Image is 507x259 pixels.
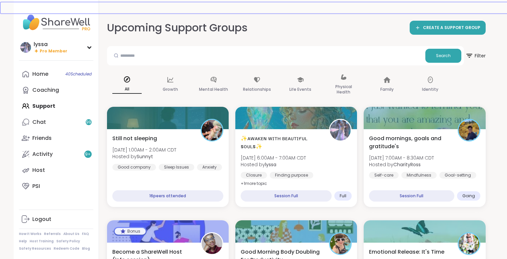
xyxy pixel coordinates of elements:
[30,239,54,244] a: Host Training
[369,135,450,151] span: Good mornings, goals and gratitude's
[459,120,479,141] img: CharityRoss
[202,233,222,254] img: Mpumi
[112,85,142,94] p: All
[369,172,399,179] div: Self-care
[199,85,228,93] p: Mental Health
[422,85,438,93] p: Identity
[250,24,255,29] iframe: Spotlight
[32,135,52,142] div: Friends
[197,164,222,171] div: Anxiety
[369,161,434,168] span: Hosted by
[40,48,67,54] span: Pro Member
[265,161,276,168] b: lyssa
[32,118,46,126] div: Chat
[330,120,351,141] img: lyssa
[107,20,253,35] h2: Upcoming Support Groups
[115,228,146,235] div: Bonus
[32,216,51,223] div: Logout
[112,164,156,171] div: Good company
[270,172,313,179] div: Finding purpose
[380,85,394,93] p: Family
[34,41,67,48] div: lyssa
[19,246,51,251] a: Safety Resources
[330,233,351,254] img: Adrienne_QueenOfTheDawn
[410,21,486,35] a: CREATE A SUPPORT GROUP
[112,190,223,202] div: 16 peers attended
[32,70,48,78] div: Home
[82,232,89,236] a: FAQ
[82,246,90,251] a: Blog
[436,53,451,59] span: Search
[19,146,93,162] a: Activity9+
[241,190,332,202] div: Session Full
[32,167,45,174] div: Host
[423,25,480,31] span: CREATE A SUPPORT GROUP
[86,87,92,92] iframe: Spotlight
[241,161,306,168] span: Hosted by
[241,155,306,161] span: [DATE] 6:00AM - 7:00AM CDT
[19,66,93,82] a: Home40Scheduled
[425,49,461,63] button: Search
[19,11,93,34] img: ShareWell Nav Logo
[19,232,41,236] a: How It Works
[401,172,437,179] div: Mindfulness
[54,246,79,251] a: Redeem Code
[289,85,311,93] p: Life Events
[243,85,271,93] p: Relationships
[393,161,421,168] b: CharityRoss
[19,178,93,194] a: PSI
[32,183,40,190] div: PSI
[85,152,91,157] span: 9 +
[112,135,157,143] span: Still not sleeping
[19,211,93,227] a: Logout
[19,114,93,130] a: Chat99
[19,130,93,146] a: Friends
[459,233,479,254] img: Jessiegirl0719
[465,48,486,64] span: Filter
[369,190,454,202] div: Session Full
[465,46,486,65] button: Filter
[329,83,358,96] p: Physical Health
[241,172,267,179] div: Closure
[159,164,194,171] div: Sleep Issues
[19,82,93,98] a: Coaching
[63,232,79,236] a: About Us
[202,120,222,141] img: Sunnyt
[86,119,91,125] span: 99
[369,155,434,161] span: [DATE] 7:00AM - 8:30AM CDT
[19,162,93,178] a: Host
[163,85,178,93] p: Growth
[112,153,176,160] span: Hosted by
[44,232,61,236] a: Referrals
[340,193,346,199] span: Full
[32,86,59,94] div: Coaching
[112,147,176,153] span: [DATE] 1:00AM - 2:00AM CDT
[65,71,92,77] span: 40 Scheduled
[32,151,53,158] div: Activity
[369,248,444,256] span: Emotional Release: It's Time
[439,172,476,179] div: Goal-setting
[56,239,80,244] a: Safety Policy
[20,42,31,53] img: lyssa
[241,135,322,151] span: ✨ᴀᴡᴀᴋᴇɴ ᴡɪᴛʜ ʙᴇᴀᴜᴛɪғᴜʟ sᴏᴜʟs✨
[19,239,27,244] a: Help
[462,193,475,199] span: Going
[137,153,153,160] b: Sunnyt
